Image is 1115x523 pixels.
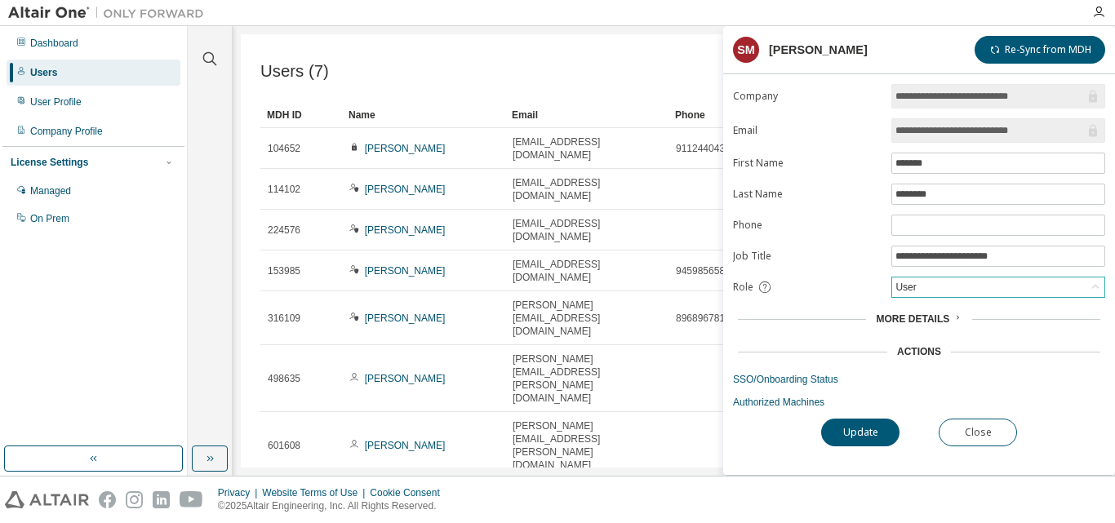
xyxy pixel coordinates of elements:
[30,212,69,225] div: On Prem
[513,176,661,202] span: [EMAIL_ADDRESS][DOMAIN_NAME]
[733,37,759,63] div: SM
[512,102,662,128] div: Email
[365,265,446,277] a: [PERSON_NAME]
[676,312,731,325] span: 8968967815
[11,156,88,169] div: License Settings
[733,157,882,170] label: First Name
[268,183,300,196] span: 114102
[365,224,446,236] a: [PERSON_NAME]
[733,396,1105,409] a: Authorized Machines
[268,224,300,237] span: 224576
[975,36,1105,64] button: Re-Sync from MDH
[769,43,868,56] div: [PERSON_NAME]
[365,143,446,154] a: [PERSON_NAME]
[268,372,300,385] span: 498635
[153,491,170,508] img: linkedin.svg
[733,90,882,103] label: Company
[349,102,499,128] div: Name
[30,125,103,138] div: Company Profile
[733,124,882,137] label: Email
[260,62,329,81] span: Users (7)
[99,491,116,508] img: facebook.svg
[365,373,446,384] a: [PERSON_NAME]
[733,281,753,294] span: Role
[218,499,450,513] p: © 2025 Altair Engineering, Inc. All Rights Reserved.
[733,250,882,263] label: Job Title
[676,142,741,155] span: 911244043250
[513,258,661,284] span: [EMAIL_ADDRESS][DOMAIN_NAME]
[268,264,300,277] span: 153985
[876,313,949,325] span: More Details
[268,142,300,155] span: 104652
[733,373,1105,386] a: SSO/Onboarding Status
[370,486,449,499] div: Cookie Consent
[733,219,882,232] label: Phone
[365,184,446,195] a: [PERSON_NAME]
[676,264,731,277] span: 9459856588
[218,486,262,499] div: Privacy
[262,486,370,499] div: Website Terms of Use
[513,299,661,338] span: [PERSON_NAME][EMAIL_ADDRESS][DOMAIN_NAME]
[126,491,143,508] img: instagram.svg
[30,184,71,197] div: Managed
[8,5,212,21] img: Altair One
[513,217,661,243] span: [EMAIL_ADDRESS][DOMAIN_NAME]
[30,66,57,79] div: Users
[675,102,825,128] div: Phone
[30,37,78,50] div: Dashboard
[5,491,89,508] img: altair_logo.svg
[939,419,1017,446] button: Close
[821,419,900,446] button: Update
[268,312,300,325] span: 316109
[365,312,446,324] a: [PERSON_NAME]
[733,188,882,201] label: Last Name
[893,278,918,296] div: User
[892,277,1104,297] div: User
[513,135,661,162] span: [EMAIL_ADDRESS][DOMAIN_NAME]
[897,345,941,358] div: Actions
[268,439,300,452] span: 601608
[513,352,661,405] span: [PERSON_NAME][EMAIL_ADDRESS][PERSON_NAME][DOMAIN_NAME]
[180,491,203,508] img: youtube.svg
[365,440,446,451] a: [PERSON_NAME]
[267,102,335,128] div: MDH ID
[30,95,82,109] div: User Profile
[513,419,661,472] span: [PERSON_NAME][EMAIL_ADDRESS][PERSON_NAME][DOMAIN_NAME]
